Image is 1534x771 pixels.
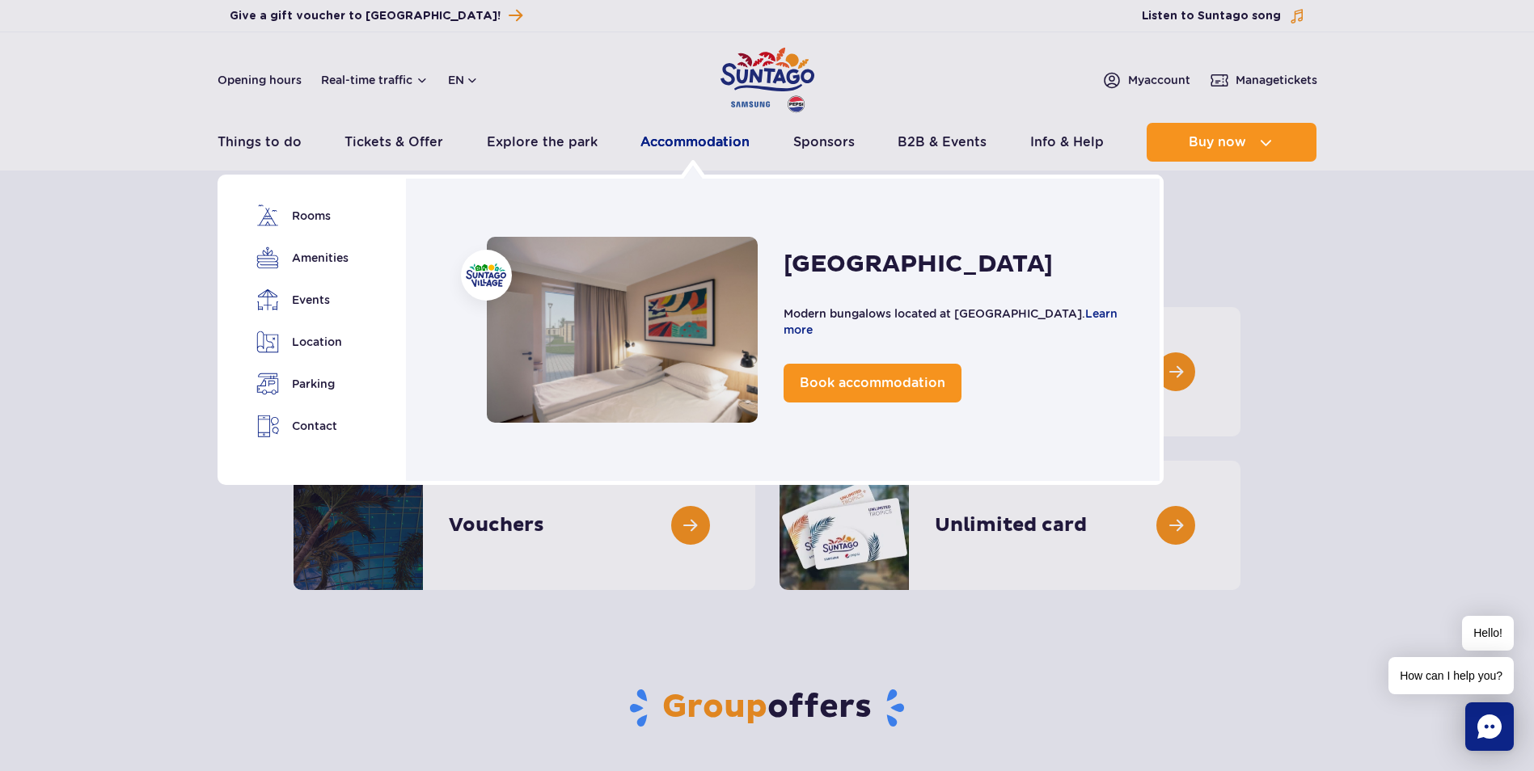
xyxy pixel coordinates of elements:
[1236,72,1317,88] span: Manage tickets
[640,123,750,162] a: Accommodation
[256,415,347,438] a: Contact
[344,123,443,162] a: Tickets & Offer
[321,74,429,86] button: Real-time traffic
[448,72,479,88] button: en
[898,123,987,162] a: B2B & Events
[256,373,347,395] a: Parking
[1462,616,1514,651] span: Hello!
[1147,123,1316,162] button: Buy now
[793,123,855,162] a: Sponsors
[784,249,1053,280] h2: [GEOGRAPHIC_DATA]
[1388,657,1514,694] span: How can I help you?
[1030,123,1104,162] a: Info & Help
[256,246,347,269] a: Amenities
[1189,135,1246,150] span: Buy now
[218,123,302,162] a: Things to do
[256,289,347,311] a: Events
[466,263,506,287] img: Suntago
[1128,72,1190,88] span: My account
[784,305,1127,338] p: Modern bungalows located at [GEOGRAPHIC_DATA].
[218,72,302,88] a: Opening hours
[487,123,598,162] a: Explore the park
[1465,702,1514,751] div: Chat
[1210,70,1317,90] a: Managetickets
[1102,70,1190,90] a: Myaccount
[487,237,758,423] a: Accommodation
[256,331,347,353] a: Location
[800,375,945,390] span: Book accommodation
[784,364,961,402] a: Book accommodation
[256,204,347,227] a: Rooms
